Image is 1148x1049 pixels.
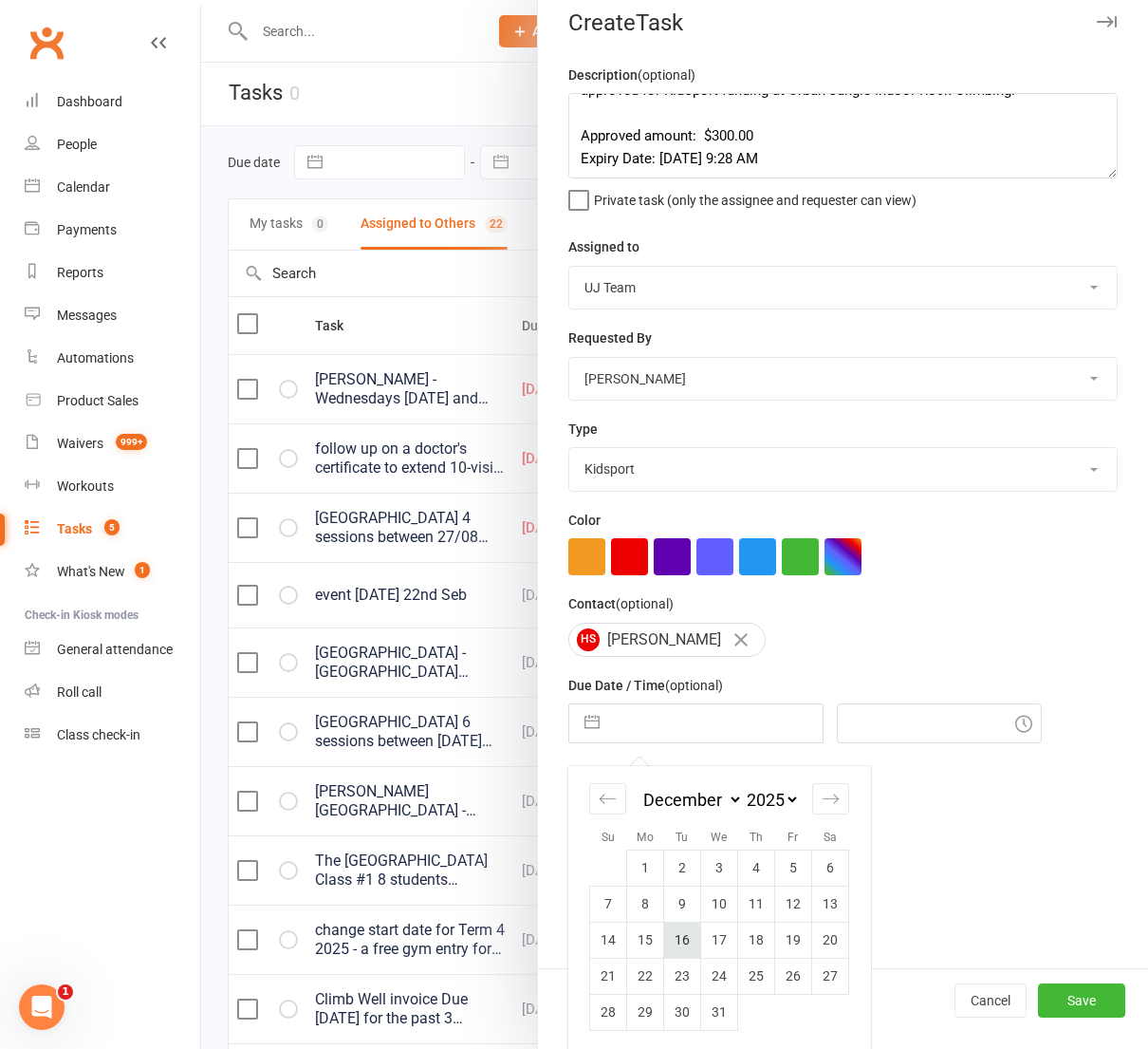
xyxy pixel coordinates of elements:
[590,958,627,994] td: Sunday, December 21, 2025
[57,179,110,195] div: Calendar
[104,519,120,535] span: 5
[701,922,738,958] td: Wednesday, December 17, 2025
[665,678,723,693] small: (optional)
[568,593,674,614] label: Contact
[25,166,200,209] a: Calendar
[701,850,738,886] td: Wednesday, December 3, 2025
[568,761,678,782] label: Email preferences
[812,850,849,886] td: Saturday, December 6, 2025
[627,922,664,958] td: Monday, December 15, 2025
[57,727,140,742] div: Class check-in
[1038,983,1125,1018] button: Save
[701,958,738,994] td: Wednesday, December 24, 2025
[25,252,200,294] a: Reports
[701,886,738,922] td: Wednesday, December 10, 2025
[594,186,917,208] span: Private task (only the assignee and requester can view)
[568,510,601,531] label: Color
[57,308,117,323] div: Messages
[57,265,103,280] div: Reports
[738,958,775,994] td: Thursday, December 25, 2025
[637,831,654,844] small: Mo
[787,831,798,844] small: Fr
[568,236,639,257] label: Assigned to
[676,831,688,844] small: Tu
[57,436,103,451] div: Waivers
[57,478,114,494] div: Workouts
[57,222,117,237] div: Payments
[664,886,701,922] td: Tuesday, December 9, 2025
[775,958,812,994] td: Friday, December 26, 2025
[25,628,200,671] a: General attendance kiosk mode
[568,65,695,85] label: Description
[568,623,766,657] div: [PERSON_NAME]
[750,831,763,844] small: Th
[664,994,701,1030] td: Tuesday, December 30, 2025
[57,94,122,109] div: Dashboard
[568,328,652,348] label: Requested By
[57,393,139,408] div: Product Sales
[590,994,627,1030] td: Sunday, December 28, 2025
[590,886,627,922] td: Sunday, December 7, 2025
[25,380,200,422] a: Product Sales
[590,922,627,958] td: Sunday, December 14, 2025
[775,886,812,922] td: Friday, December 12, 2025
[57,137,97,152] div: People
[568,93,1118,178] textarea: approved for KidSport funding at Urban Jungle Indoor Rock Climbing. Approved amount: $300.00 Expi...
[627,994,664,1030] td: Monday, December 29, 2025
[812,886,849,922] td: Saturday, December 13, 2025
[25,294,200,337] a: Messages
[664,922,701,958] td: Tuesday, December 16, 2025
[25,123,200,166] a: People
[25,337,200,380] a: Automations
[775,850,812,886] td: Friday, December 5, 2025
[23,19,70,66] a: Clubworx
[738,922,775,958] td: Thursday, December 18, 2025
[57,642,173,657] div: General attendance
[57,350,134,365] div: Automations
[577,628,600,651] span: HS
[638,67,695,83] small: (optional)
[627,850,664,886] td: Monday, December 1, 2025
[954,983,1027,1018] button: Cancel
[701,994,738,1030] td: Wednesday, December 31, 2025
[25,714,200,757] a: Class kiosk mode
[538,9,1148,36] div: Create Task
[664,958,701,994] td: Tuesday, December 23, 2025
[135,562,150,578] span: 1
[116,434,147,450] span: 999+
[775,922,812,958] td: Friday, December 19, 2025
[738,850,775,886] td: Thursday, December 4, 2025
[568,675,723,696] label: Due Date / Time
[616,596,674,611] small: (optional)
[58,984,73,1000] span: 1
[25,209,200,252] a: Payments
[602,831,615,844] small: Su
[711,831,727,844] small: We
[824,831,837,844] small: Sa
[19,984,65,1030] iframe: Intercom live chat
[568,419,598,440] label: Type
[25,422,200,465] a: Waivers 999+
[627,886,664,922] td: Monday, December 8, 2025
[25,508,200,551] a: Tasks 5
[627,958,664,994] td: Monday, December 22, 2025
[25,81,200,123] a: Dashboard
[664,850,701,886] td: Tuesday, December 2, 2025
[812,922,849,958] td: Saturday, December 20, 2025
[57,684,102,700] div: Roll call
[57,564,125,579] div: What's New
[589,783,626,815] div: Move backward to switch to the previous month.
[57,521,92,536] div: Tasks
[738,886,775,922] td: Thursday, December 11, 2025
[812,783,849,815] div: Move forward to switch to the next month.
[25,465,200,508] a: Workouts
[25,671,200,714] a: Roll call
[812,958,849,994] td: Saturday, December 27, 2025
[25,551,200,593] a: What's New1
